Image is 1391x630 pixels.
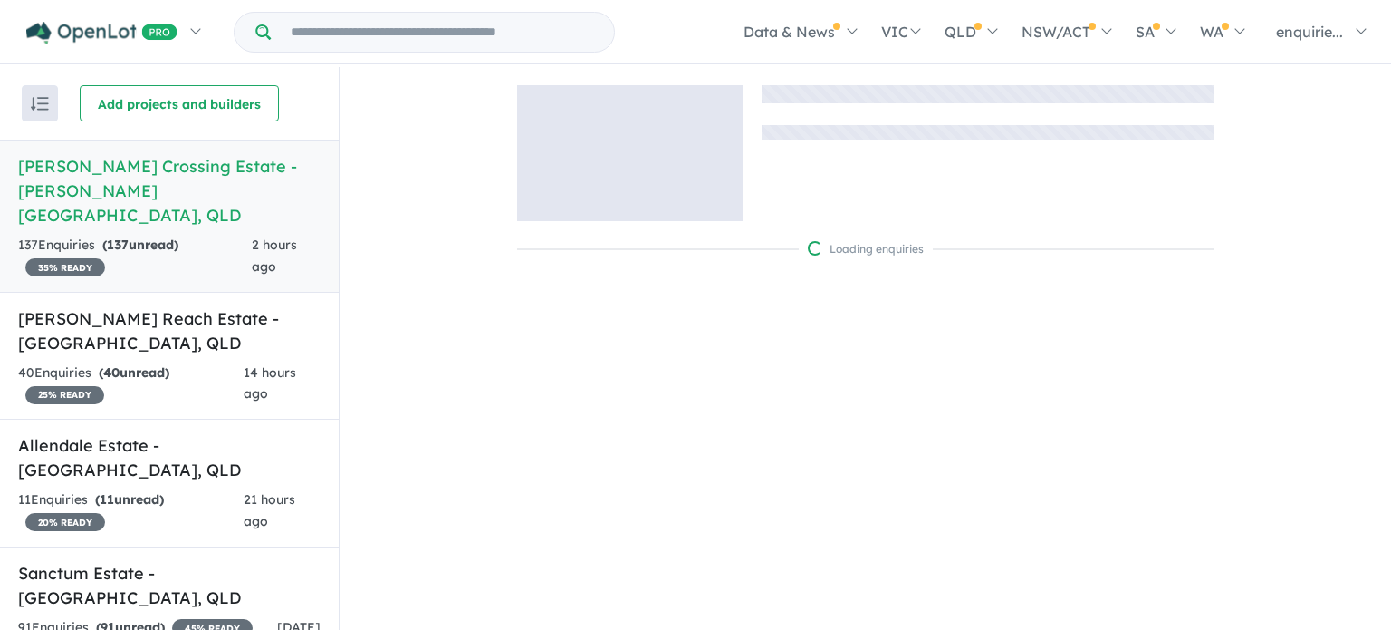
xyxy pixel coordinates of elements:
strong: ( unread) [102,237,178,253]
h5: [PERSON_NAME] Reach Estate - [GEOGRAPHIC_DATA] , QLD [18,306,321,355]
span: 137 [107,237,129,253]
span: 2 hours ago [252,237,297,275]
h5: Allendale Estate - [GEOGRAPHIC_DATA] , QLD [18,433,321,482]
span: 25 % READY [25,386,104,404]
span: 20 % READY [25,513,105,531]
span: enquirie... [1276,23,1343,41]
div: 11 Enquir ies [18,489,244,533]
span: 40 [103,364,120,381]
button: Add projects and builders [80,85,279,121]
strong: ( unread) [99,364,169,381]
h5: Sanctum Estate - [GEOGRAPHIC_DATA] , QLD [18,561,321,610]
div: Loading enquiries [808,240,924,258]
span: 14 hours ago [244,364,296,402]
span: 35 % READY [25,258,105,276]
input: Try estate name, suburb, builder or developer [274,13,610,52]
span: 21 hours ago [244,491,295,529]
strong: ( unread) [95,491,164,508]
span: 11 [100,491,114,508]
img: sort.svg [31,97,49,111]
h5: [PERSON_NAME] Crossing Estate - [PERSON_NAME][GEOGRAPHIC_DATA] , QLD [18,154,321,228]
div: 137 Enquir ies [18,235,252,278]
div: 40 Enquir ies [18,363,244,406]
img: Openlot PRO Logo White [26,22,177,44]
